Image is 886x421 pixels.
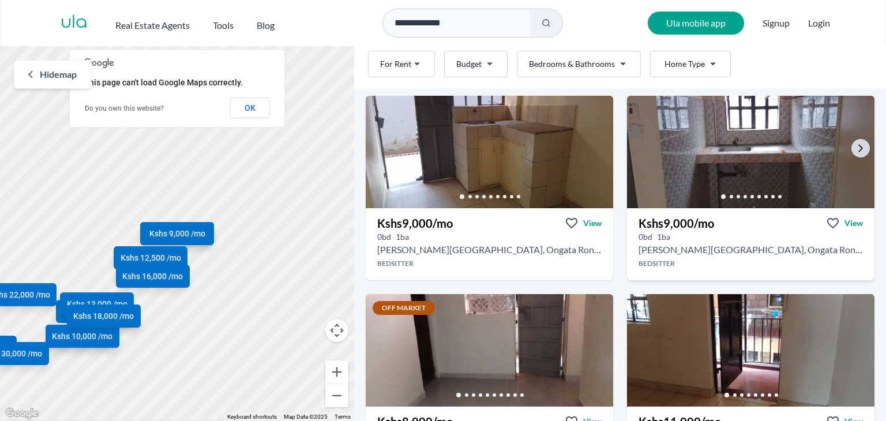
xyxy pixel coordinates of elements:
[627,208,874,280] a: Kshs9,000/moViewView property in detail0bd 1ba [PERSON_NAME][GEOGRAPHIC_DATA], Ongata RongaiBedsi...
[325,360,348,384] button: Zoom in
[61,13,88,33] a: ula
[46,325,119,348] a: Kshs 10,000 /mo
[123,270,183,282] span: Kshs 16,000 /mo
[529,58,615,70] span: Bedrooms & Bathrooms
[808,16,830,30] button: Login
[67,298,127,309] span: Kshs 13,000 /mo
[115,14,190,32] button: Real Estate Agents
[140,222,214,245] a: Kshs 9,000 /mo
[621,93,880,211] img: Bedsitter for rent - Kshs 9,000/mo - in Ongata Rongai Tosha Rongai Petrol Station, Nairobi, Kenya...
[664,58,705,70] span: Home Type
[230,97,270,118] button: OK
[444,51,508,77] button: Budget
[40,67,77,81] span: Hide map
[639,243,863,257] h2: Bedsitter for rent in Ongata Rongai - Kshs 9,000/mo -Tosha Rongai Petrol Station, Nairobi, Kenya,...
[517,51,641,77] button: Bedrooms & Bathrooms
[851,139,870,157] a: Go to the next property image
[396,231,409,243] h5: 1 bathrooms
[325,319,348,342] button: Map camera controls
[627,259,874,268] h4: Bedsitter
[56,300,130,323] a: Kshs 10,000 /mo
[85,104,164,112] a: Do you own this website?
[115,18,190,32] h2: Real Estate Agents
[844,217,863,229] span: View
[639,231,652,243] h5: 0 bedrooms
[67,304,141,327] a: Kshs 18,000 /mo
[213,18,234,32] h2: Tools
[377,231,391,243] h5: 0 bedrooms
[366,294,613,407] img: 1 bedroom Apartment for rent - Kshs 8,000/mo - in Ongata Rongai Kenmatt Bookshop, Magadi Road, On...
[377,243,602,257] h2: Bedsitter for rent in Ongata Rongai - Kshs 9,000/mo -Tosha Rongai Petrol Station, Nairobi, Kenya,...
[366,208,613,280] a: Kshs9,000/moViewView property in detail0bd 1ba [PERSON_NAME][GEOGRAPHIC_DATA], Ongata RongaiBedsi...
[73,310,134,321] span: Kshs 18,000 /mo
[583,217,602,229] span: View
[60,292,134,315] a: Kshs 13,000 /mo
[63,306,123,317] span: Kshs 10,000 /mo
[648,12,744,35] a: Ula mobile app
[114,246,188,269] a: Kshs 12,500 /mo
[335,414,351,420] a: Terms (opens in new tab)
[257,18,275,32] h2: Blog
[3,406,41,421] img: Google
[366,259,613,268] h4: Bedsitter
[377,215,453,231] h3: Kshs 9,000 /mo
[380,58,411,70] span: For Rent
[456,58,482,70] span: Budget
[213,14,234,32] button: Tools
[116,265,190,288] a: Kshs 16,000 /mo
[763,12,790,35] span: Signup
[650,51,731,77] button: Home Type
[284,414,328,420] span: Map Data ©2025
[115,14,298,32] nav: Main
[149,228,205,239] span: Kshs 9,000 /mo
[627,294,874,407] img: 1 bedroom Apartment for rent - Kshs 11,000/mo - in Ongata Rongai Baraka Apartments, Nairobi, Keny...
[366,96,613,208] img: Bedsitter for rent - Kshs 9,000/mo - in Ongata Rongai around Tosha Rongai Petrol Station, Nairobi...
[639,215,714,231] h3: Kshs 9,000 /mo
[52,330,113,342] span: Kshs 10,000 /mo
[325,384,348,407] button: Zoom out
[257,14,275,32] a: Blog
[3,406,41,421] a: Open this area in Google Maps (opens a new window)
[373,301,435,315] span: Off Market
[121,252,181,264] span: Kshs 12,500 /mo
[227,413,277,421] button: Keyboard shortcuts
[84,78,243,87] span: This page can't load Google Maps correctly.
[657,231,670,243] h5: 1 bathrooms
[368,51,435,77] button: For Rent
